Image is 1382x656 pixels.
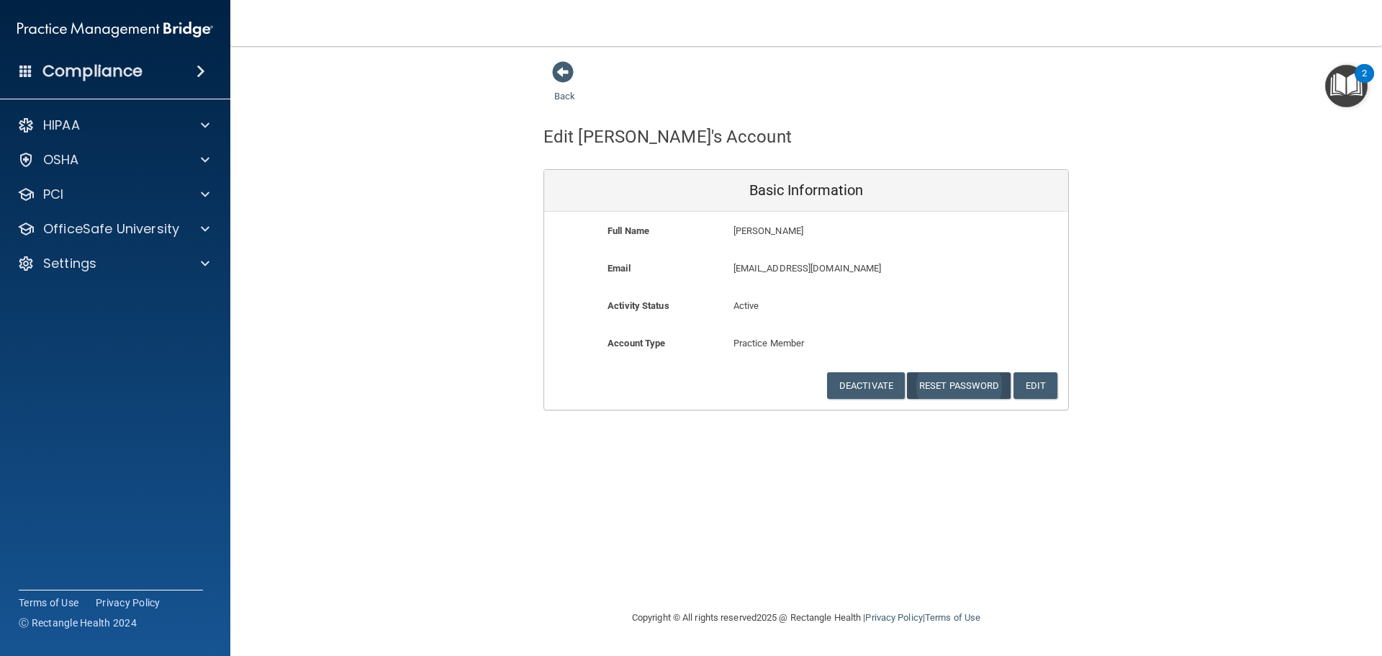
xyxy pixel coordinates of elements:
span: Ⓒ Rectangle Health 2024 [19,616,137,630]
button: Reset Password [907,372,1011,399]
p: [PERSON_NAME] [733,223,963,240]
a: PCI [17,186,209,203]
p: Active [733,297,880,315]
p: Settings [43,255,96,272]
b: Activity Status [608,300,669,311]
a: Privacy Policy [96,596,161,610]
p: OSHA [43,151,79,169]
a: Terms of Use [19,596,78,610]
p: [EMAIL_ADDRESS][DOMAIN_NAME] [733,260,963,277]
div: Copyright © All rights reserved 2025 @ Rectangle Health | | [543,595,1069,641]
p: OfficeSafe University [43,220,179,238]
b: Email [608,263,631,274]
img: PMB logo [17,15,213,44]
div: 2 [1362,73,1367,92]
p: HIPAA [43,117,80,134]
p: Practice Member [733,335,880,352]
div: Basic Information [544,170,1068,212]
button: Deactivate [827,372,905,399]
a: Settings [17,255,209,272]
button: Open Resource Center, 2 new notifications [1325,65,1368,107]
a: OSHA [17,151,209,169]
iframe: Drift Widget Chat Controller [1310,557,1365,611]
button: Edit [1013,372,1057,399]
a: Privacy Policy [865,612,922,623]
b: Account Type [608,338,665,349]
a: Back [554,73,575,102]
b: Full Name [608,225,649,236]
a: Terms of Use [925,612,980,623]
p: PCI [43,186,63,203]
h4: Compliance [42,61,143,81]
a: OfficeSafe University [17,220,209,238]
a: HIPAA [17,117,209,134]
h4: Edit [PERSON_NAME]'s Account [543,127,792,146]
